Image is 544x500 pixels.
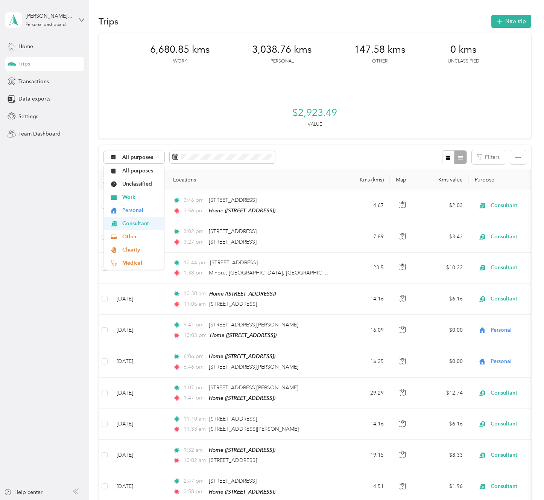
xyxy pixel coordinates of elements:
span: Charity [122,246,159,254]
div: Personal dashboard [26,23,66,27]
span: 10:03 pm [184,331,207,340]
span: Unclassified [122,180,159,188]
span: Home ([STREET_ADDRESS]) [210,332,277,338]
span: 11:33 am [184,425,206,433]
span: 147.58 kms [354,44,406,56]
span: 9:41 pm [184,321,205,329]
span: Medical [122,259,159,267]
span: 12:44 pm [184,259,207,267]
span: [STREET_ADDRESS] [209,301,257,307]
span: Trips [18,60,30,68]
span: 9:32 am [184,446,205,454]
iframe: Everlance-gr Chat Button Frame [502,458,544,500]
td: $0.00 [416,315,469,346]
button: Help center [4,488,43,496]
span: 3:56 pm [184,207,205,215]
span: [STREET_ADDRESS] [210,259,258,266]
p: Work [173,58,187,65]
span: 1:07 pm [184,384,205,392]
span: $2,923.49 [292,107,337,119]
button: Filters [472,150,505,164]
th: Kms value [416,169,469,190]
td: $0.00 [416,346,469,377]
span: All purposes [122,155,153,160]
p: Value [308,121,322,128]
span: Personal [122,206,159,214]
span: 11:05 am [184,300,206,308]
button: New trip [491,15,531,28]
span: All purposes [122,167,159,175]
td: [DATE] [111,284,167,315]
span: 6:46 pm [184,363,205,371]
span: [STREET_ADDRESS] [209,478,257,484]
span: Minoru, [GEOGRAPHIC_DATA], [GEOGRAPHIC_DATA] [209,270,340,276]
span: 11:10 am [184,415,206,423]
span: Home ([STREET_ADDRESS]) [209,291,276,297]
span: Data exports [18,95,50,103]
p: Personal [270,58,294,65]
span: 2:58 pm [184,488,205,496]
td: [DATE] [111,346,167,377]
td: 23.5 [340,253,390,284]
td: $8.33 [416,440,469,471]
span: 3:27 pm [184,238,205,246]
h1: Trips [99,17,119,25]
span: 3,038.76 kms [252,44,312,56]
td: [DATE] [111,315,167,346]
span: 2:47 pm [184,477,205,485]
span: Home ([STREET_ADDRESS]) [209,395,275,401]
p: Unclassified [448,58,479,65]
td: 16.25 [340,346,390,377]
span: [STREET_ADDRESS] [209,239,257,245]
td: [DATE] [111,378,167,409]
td: $6.16 [416,284,469,315]
td: 16.09 [340,315,390,346]
span: [STREET_ADDRESS][PERSON_NAME] [209,364,298,370]
td: $12.74 [416,378,469,409]
div: [PERSON_NAME][EMAIL_ADDRESS][DOMAIN_NAME] [26,12,73,20]
td: 7.89 [340,221,390,252]
p: Other [372,58,387,65]
span: [STREET_ADDRESS][PERSON_NAME] [209,384,298,391]
span: 6,680.85 kms [150,44,210,56]
span: 1:47 pm [184,394,205,402]
td: 29.29 [340,378,390,409]
span: [STREET_ADDRESS][PERSON_NAME] [209,322,298,328]
td: 19.15 [340,440,390,471]
th: Kms (kms) [340,169,390,190]
td: $3.43 [416,221,469,252]
span: Home ([STREET_ADDRESS]) [209,207,275,213]
span: [STREET_ADDRESS] [209,228,257,235]
span: Team Dashboard [18,130,61,138]
span: Home ([STREET_ADDRESS]) [209,447,275,453]
td: 4.67 [340,190,390,221]
span: Transactions [18,78,49,85]
td: [DATE] [111,440,167,471]
span: [STREET_ADDRESS] [209,457,257,463]
span: 3:02 pm [184,227,205,236]
span: Home ([STREET_ADDRESS]) [209,489,275,495]
span: [STREET_ADDRESS] [209,416,257,422]
span: 1:38 pm [184,269,205,277]
td: $10.22 [416,253,469,284]
td: 14.16 [340,284,390,315]
td: [DATE] [111,409,167,440]
span: 10:02 am [184,456,206,465]
td: $6.16 [416,409,469,440]
span: Consultant [122,220,159,227]
span: Work [122,193,159,201]
span: 10:30 am [184,290,206,298]
span: 3:46 pm [184,196,205,204]
span: Other [122,233,159,241]
span: Settings [18,113,38,120]
span: Home [18,43,33,50]
span: Home ([STREET_ADDRESS]) [209,353,275,359]
span: 0 kms [450,44,477,56]
th: Map [390,169,416,190]
td: 14.16 [340,409,390,440]
span: [STREET_ADDRESS] [209,197,257,203]
td: $2.03 [416,190,469,221]
th: Locations [167,169,340,190]
span: 6:06 pm [184,352,205,361]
